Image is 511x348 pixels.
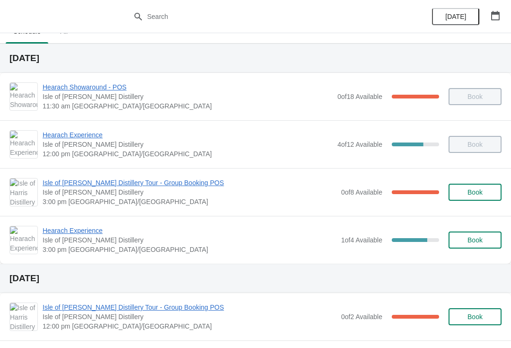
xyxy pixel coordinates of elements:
button: [DATE] [432,8,479,25]
button: Book [449,232,502,249]
span: Hearach Showaround - POS [43,82,333,92]
button: Book [449,308,502,325]
img: Hearach Experience | Isle of Harris Distillery | 12:00 pm Europe/London [10,131,37,158]
span: 1 of 4 Available [341,236,382,244]
span: 3:00 pm [GEOGRAPHIC_DATA]/[GEOGRAPHIC_DATA] [43,245,336,254]
h2: [DATE] [9,54,502,63]
span: 12:00 pm [GEOGRAPHIC_DATA]/[GEOGRAPHIC_DATA] [43,321,336,331]
span: 0 of 18 Available [337,93,382,100]
img: Hearach Showaround - POS | Isle of Harris Distillery | 11:30 am Europe/London [10,83,37,110]
span: 4 of 12 Available [337,141,382,148]
img: Isle of Harris Distillery Tour - Group Booking POS | Isle of Harris Distillery | 12:00 pm Europe/... [10,303,37,330]
span: 0 of 2 Available [341,313,382,321]
span: Book [467,313,483,321]
span: 0 of 8 Available [341,188,382,196]
span: 12:00 pm [GEOGRAPHIC_DATA]/[GEOGRAPHIC_DATA] [43,149,333,159]
input: Search [147,8,383,25]
span: Book [467,236,483,244]
span: Hearach Experience [43,130,333,140]
img: Isle of Harris Distillery Tour - Group Booking POS | Isle of Harris Distillery | 3:00 pm Europe/L... [10,178,37,206]
span: Isle of [PERSON_NAME] Distillery [43,187,336,197]
span: Book [467,188,483,196]
span: Isle of [PERSON_NAME] Distillery [43,140,333,149]
span: Isle of [PERSON_NAME] Distillery [43,92,333,101]
span: Isle of [PERSON_NAME] Distillery [43,312,336,321]
span: Isle of [PERSON_NAME] Distillery [43,235,336,245]
button: Book [449,184,502,201]
span: [DATE] [445,13,466,20]
span: 11:30 am [GEOGRAPHIC_DATA]/[GEOGRAPHIC_DATA] [43,101,333,111]
span: 3:00 pm [GEOGRAPHIC_DATA]/[GEOGRAPHIC_DATA] [43,197,336,206]
span: Isle of [PERSON_NAME] Distillery Tour - Group Booking POS [43,178,336,187]
img: Hearach Experience | Isle of Harris Distillery | 3:00 pm Europe/London [10,226,37,254]
span: Isle of [PERSON_NAME] Distillery Tour - Group Booking POS [43,303,336,312]
h2: [DATE] [9,274,502,283]
span: Hearach Experience [43,226,336,235]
